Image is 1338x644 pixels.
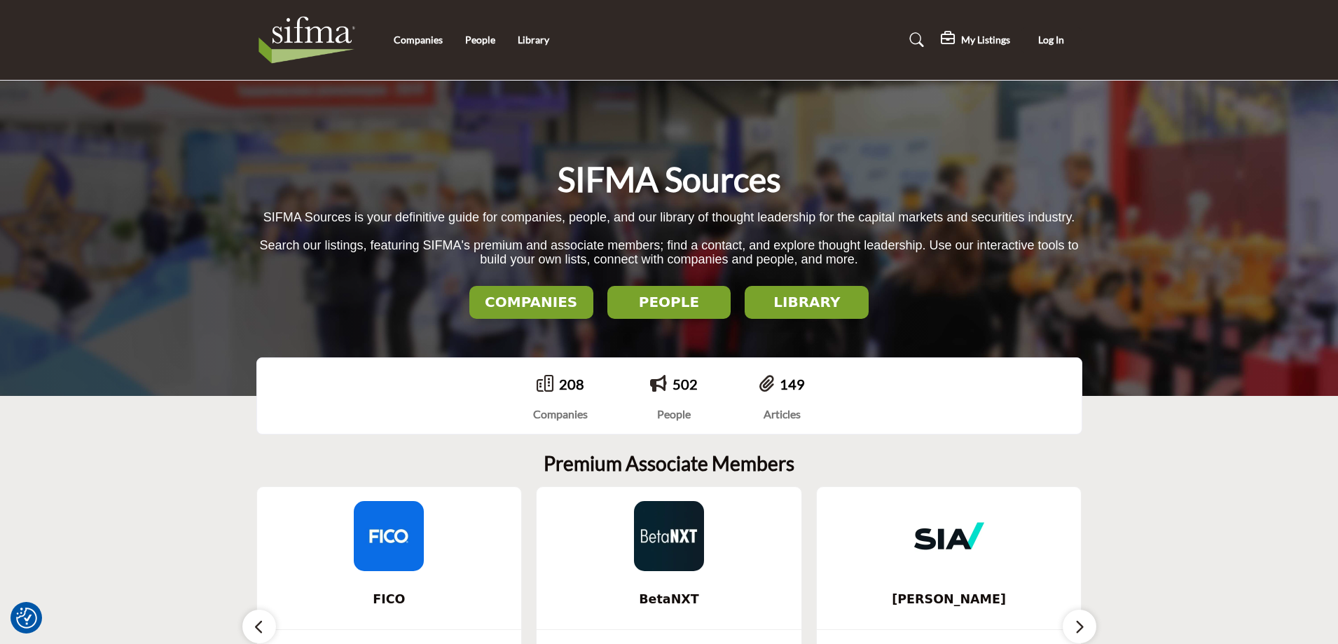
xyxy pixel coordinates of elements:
b: Sia [838,581,1061,618]
img: FICO [354,501,424,571]
a: 208 [559,376,584,392]
button: LIBRARY [745,286,869,319]
h2: COMPANIES [474,294,589,310]
div: Articles [759,406,805,423]
span: SIFMA Sources is your definitive guide for companies, people, and our library of thought leadersh... [263,210,1075,224]
a: 149 [780,376,805,392]
span: [PERSON_NAME] [838,590,1061,608]
button: PEOPLE [607,286,731,319]
a: Search [896,29,933,51]
img: Sia [914,501,984,571]
a: BetaNXT [537,581,801,618]
b: FICO [278,581,501,618]
div: People [650,406,698,423]
button: Log In [1021,27,1082,53]
a: Library [518,34,549,46]
a: People [465,34,495,46]
h2: PEOPLE [612,294,727,310]
a: 502 [673,376,698,392]
img: BetaNXT [634,501,704,571]
span: Search our listings, featuring SIFMA's premium and associate members; find a contact, and explore... [259,238,1078,267]
span: FICO [278,590,501,608]
a: [PERSON_NAME] [817,581,1082,618]
a: FICO [257,581,522,618]
img: Site Logo [256,12,365,68]
h1: SIFMA Sources [558,158,781,201]
a: Companies [394,34,443,46]
img: Revisit consent button [16,608,37,629]
button: COMPANIES [469,286,593,319]
div: My Listings [941,32,1010,48]
span: BetaNXT [558,590,780,608]
span: Log In [1038,34,1064,46]
h2: LIBRARY [749,294,864,310]
b: BetaNXT [558,581,780,618]
h5: My Listings [961,34,1010,46]
button: Consent Preferences [16,608,37,629]
div: Companies [533,406,588,423]
h2: Premium Associate Members [544,452,794,476]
